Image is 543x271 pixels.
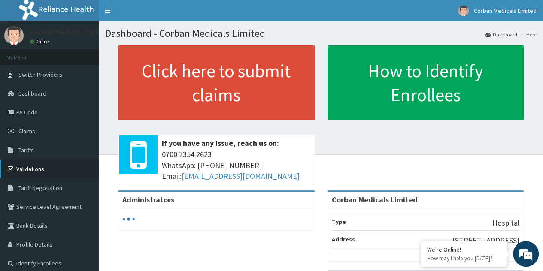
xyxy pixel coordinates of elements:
[18,184,62,192] span: Tariff Negotiation
[458,6,469,16] img: User Image
[427,255,500,262] p: How may I help you today?
[105,28,537,39] h1: Dashboard - Corban Medicals Limited
[18,146,34,154] span: Tariffs
[492,217,519,229] p: Hospital
[474,7,537,15] span: Corban Medicals Limited
[18,71,62,78] span: Switch Providers
[182,171,300,181] a: [EMAIL_ADDRESS][DOMAIN_NAME]
[332,235,355,243] b: Address
[452,235,519,246] p: [STREET_ADDRESS]
[30,39,51,45] a: Online
[18,127,35,135] span: Claims
[518,31,537,38] li: Here
[122,213,135,226] svg: audio-loading
[18,90,46,97] span: Dashboard
[162,149,310,182] span: 0700 7354 2623 WhatsApp: [PHONE_NUMBER] Email:
[332,218,346,226] b: Type
[118,45,315,120] a: Click here to submit claims
[485,31,517,38] a: Dashboard
[4,26,24,45] img: User Image
[328,45,524,120] a: How to Identify Enrollees
[427,246,500,253] div: We're Online!
[30,28,111,36] p: Corban Medicals Limited
[162,138,279,148] b: If you have any issue, reach us on:
[332,195,418,205] strong: Corban Medicals Limited
[122,195,174,205] b: Administrators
